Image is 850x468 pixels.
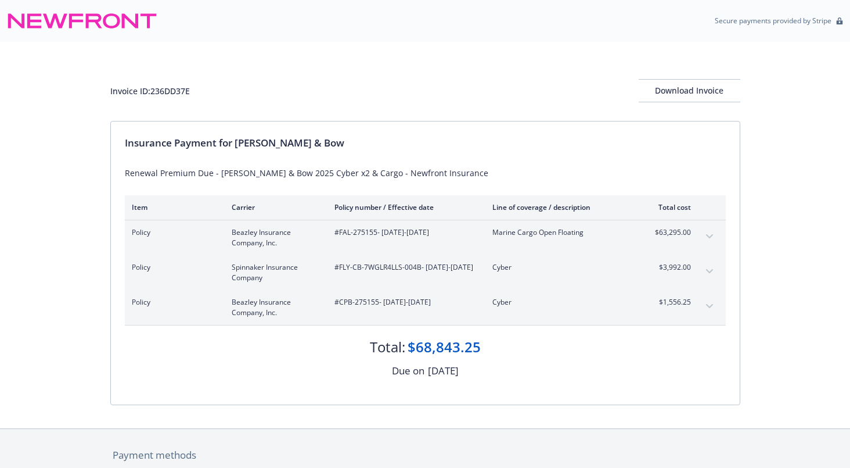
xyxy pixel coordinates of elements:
div: Due on [392,363,424,378]
span: Policy [132,262,213,273]
div: Total cost [647,202,691,212]
span: #FLY-CB-7WGLR4LLS-004B - [DATE]-[DATE] [334,262,474,273]
div: PolicyBeazley Insurance Company, Inc.#FAL-275155- [DATE]-[DATE]Marine Cargo Open Floating$63,295.... [125,220,726,255]
span: $3,992.00 [647,262,691,273]
span: Beazley Insurance Company, Inc. [232,297,316,318]
button: expand content [700,227,719,246]
div: Invoice ID: 236DD37E [110,85,190,97]
span: Beazley Insurance Company, Inc. [232,227,316,248]
span: #FAL-275155 - [DATE]-[DATE] [334,227,474,238]
button: expand content [700,297,719,316]
span: Marine Cargo Open Floating [492,227,629,238]
span: Policy [132,297,213,308]
div: [DATE] [428,363,459,378]
button: expand content [700,262,719,281]
div: Total: [370,337,405,357]
div: Payment methods [113,448,738,463]
div: PolicySpinnaker Insurance Company#FLY-CB-7WGLR4LLS-004B- [DATE]-[DATE]Cyber$3,992.00expand content [125,255,726,290]
p: Secure payments provided by Stripe [715,16,831,26]
span: Spinnaker Insurance Company [232,262,316,283]
span: #CPB-275155 - [DATE]-[DATE] [334,297,474,308]
div: Line of coverage / description [492,202,629,212]
div: Download Invoice [639,80,740,102]
span: Cyber [492,297,629,308]
div: Item [132,202,213,212]
div: $68,843.25 [408,337,481,357]
span: Cyber [492,262,629,273]
button: Download Invoice [639,79,740,102]
div: Insurance Payment for [PERSON_NAME] & Bow [125,135,726,151]
span: $1,556.25 [647,297,691,308]
div: Renewal Premium Due - [PERSON_NAME] & Bow 2025 Cyber x2 & Cargo - Newfront Insurance [125,167,726,179]
div: Carrier [232,202,316,212]
span: Policy [132,227,213,238]
span: $63,295.00 [647,227,691,238]
div: PolicyBeazley Insurance Company, Inc.#CPB-275155- [DATE]-[DATE]Cyber$1,556.25expand content [125,290,726,325]
div: Policy number / Effective date [334,202,474,212]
